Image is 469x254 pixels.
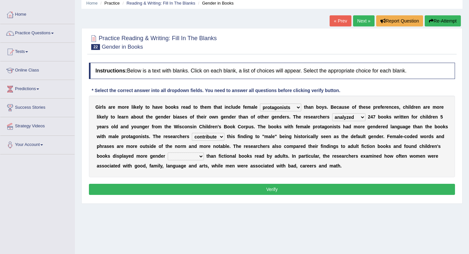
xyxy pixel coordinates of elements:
b: r [244,124,246,129]
b: c [336,104,339,110]
a: Online Class [0,61,75,78]
b: o [437,104,440,110]
b: B [224,124,227,129]
b: s [344,104,347,110]
b: 5 [440,114,443,119]
b: i [205,124,206,129]
b: o [319,104,322,110]
b: s [324,104,327,110]
a: Strategy Videos [0,117,75,134]
b: e [169,124,171,129]
b: e [136,104,139,110]
b: t [200,104,202,110]
b: r [384,104,386,110]
b: e [212,124,215,129]
b: o [209,114,212,119]
b: r [439,104,441,110]
b: b [165,104,168,110]
b: i [192,124,194,129]
b: r [153,124,155,129]
b: r [169,114,170,119]
b: g [155,114,158,119]
div: * Select the correct answer into all dropdown fields. You need to answer all questions before cli... [89,87,343,94]
b: r [316,114,317,119]
b: a [243,114,245,119]
b: o [171,104,174,110]
b: e [323,114,325,119]
b: ' [218,124,219,129]
b: h [296,114,299,119]
b: e [182,114,185,119]
b: y [140,104,143,110]
b: e [255,104,258,110]
b: m [158,124,162,129]
b: e [245,104,247,110]
a: Success Stories [0,99,75,115]
b: r [181,104,183,110]
b: r [104,124,106,129]
b: o [122,104,125,110]
b: k [277,124,279,129]
b: a [308,104,311,110]
b: r [398,114,399,119]
button: Re-Attempt [425,15,461,26]
b: e [368,104,371,110]
b: y [131,124,134,129]
b: w [284,124,288,129]
b: i [98,114,99,119]
b: e [150,114,153,119]
small: Gender in Books [102,44,143,50]
b: n [215,114,218,119]
b: s [308,114,311,119]
b: o [381,114,384,119]
b: h [240,114,243,119]
b: , [399,104,400,110]
b: e [306,114,308,119]
b: e [232,114,234,119]
b: h [360,104,363,110]
b: n [226,104,229,110]
b: r [426,104,427,110]
a: Reading & Writing: Fill In The Blanks [126,1,195,6]
b: T [293,114,296,119]
b: . [327,104,328,110]
b: n [139,124,142,129]
b: b [134,114,136,119]
b: r [431,114,433,119]
b: u [139,114,142,119]
b: s [103,104,106,110]
b: i [224,104,226,110]
b: s [389,114,391,119]
b: d [115,124,118,129]
b: o [155,124,158,129]
b: 7 [373,114,376,119]
b: t [145,104,147,110]
b: e [201,114,204,119]
button: Verify [89,184,455,195]
b: h [320,114,323,119]
b: h [215,104,218,110]
b: y [106,114,108,119]
b: l [206,124,208,129]
b: d [163,114,166,119]
b: t [193,104,195,110]
b: n [123,124,126,129]
b: e [102,114,104,119]
a: Predictions [0,80,75,96]
b: t [238,114,240,119]
b: d [235,104,238,110]
b: f [152,124,153,129]
b: h [262,114,265,119]
b: l [139,104,140,110]
b: h [260,124,263,129]
b: s [106,124,109,129]
b: s [179,124,182,129]
b: t [214,104,215,110]
b: b [378,114,381,119]
b: n [126,114,129,119]
b: T [258,124,261,129]
b: c [403,104,405,110]
b: d [188,104,191,110]
b: l [231,104,233,110]
b: f [253,114,255,119]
